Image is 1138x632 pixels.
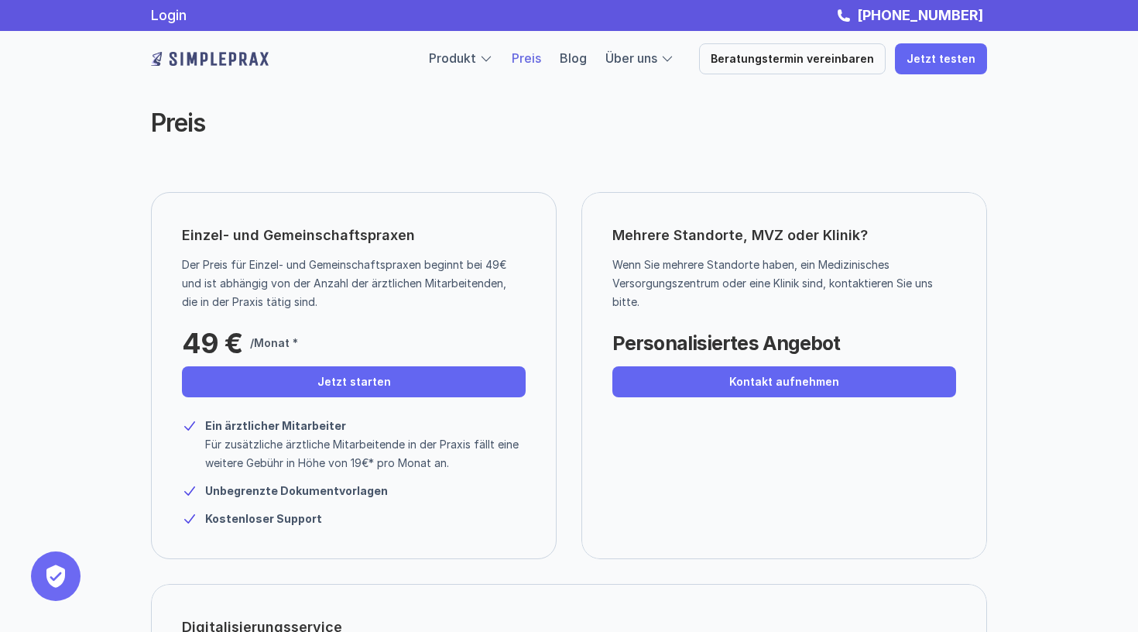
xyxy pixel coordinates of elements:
a: Login [151,7,187,23]
a: Über uns [605,50,657,66]
a: Jetzt testen [895,43,987,74]
p: Für zusätzliche ärztliche Mitarbeitende in der Praxis fällt eine weitere Gebühr in Höhe von 19€* ... [205,435,526,472]
a: Produkt [429,50,476,66]
a: [PHONE_NUMBER] [853,7,987,23]
strong: Ein ärztlicher Mitarbeiter [205,419,346,432]
p: Beratungstermin vereinbaren [711,53,874,66]
p: Einzel- und Gemeinschaftspraxen [182,223,415,248]
p: /Monat * [250,334,298,352]
p: Mehrere Standorte, MVZ oder Klinik? [612,223,956,248]
p: Jetzt starten [317,376,391,389]
p: 49 € [182,328,242,359]
p: Personalisiertes Angebot [612,328,840,359]
a: Kontakt aufnehmen [612,366,956,397]
strong: [PHONE_NUMBER] [857,7,983,23]
strong: Kostenloser Support [205,512,322,525]
a: Blog [560,50,587,66]
p: Der Preis für Einzel- und Gemeinschaftspraxen beginnt bei 49€ und ist abhängig von der Anzahl der... [182,256,514,311]
h2: Preis [151,108,732,138]
a: Preis [512,50,541,66]
p: Jetzt testen [907,53,975,66]
strong: Unbegrenzte Dokumentvorlagen [205,484,388,497]
p: Wenn Sie mehrere Standorte haben, ein Medizinisches Versorgungszentrum oder eine Klinik sind, kon... [612,256,944,311]
p: Kontakt aufnehmen [729,376,839,389]
a: Beratungstermin vereinbaren [699,43,886,74]
a: Jetzt starten [182,366,526,397]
